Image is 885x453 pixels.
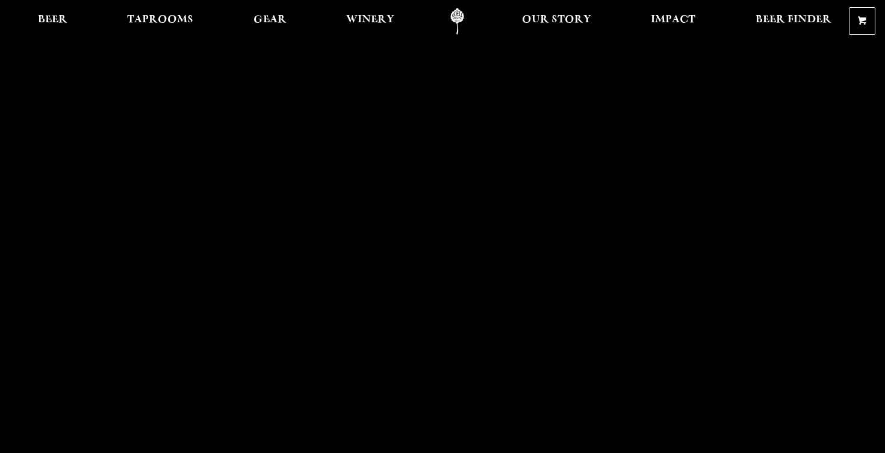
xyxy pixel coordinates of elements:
[338,8,402,35] a: Winery
[38,15,67,25] span: Beer
[127,15,193,25] span: Taprooms
[246,8,294,35] a: Gear
[643,8,703,35] a: Impact
[522,15,591,25] span: Our Story
[30,8,75,35] a: Beer
[253,15,287,25] span: Gear
[651,15,695,25] span: Impact
[748,8,839,35] a: Beer Finder
[756,15,831,25] span: Beer Finder
[514,8,599,35] a: Our Story
[435,8,480,35] a: Odell Home
[346,15,394,25] span: Winery
[119,8,201,35] a: Taprooms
